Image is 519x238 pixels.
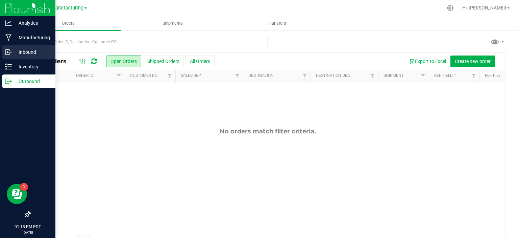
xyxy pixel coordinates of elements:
iframe: Resource center [7,184,27,204]
span: Hi, [PERSON_NAME]! [462,5,506,10]
p: Inbound [12,48,52,56]
a: Shipments [121,16,225,30]
inline-svg: Manufacturing [5,34,12,41]
span: Orders [53,20,84,26]
inline-svg: Inventory [5,63,12,70]
a: Destination DBA [316,73,350,78]
span: Shipments [153,20,192,26]
inline-svg: Outbound [5,78,12,85]
a: Ref Field 1 [434,73,456,78]
a: Sales Rep [181,73,201,78]
div: No orders match filter criteria. [30,128,505,135]
a: Orders [16,16,121,30]
p: 01:18 PM PDT [3,224,52,230]
button: Open Orders [106,56,141,67]
p: [DATE] [3,230,52,235]
button: Shipped Orders [143,56,184,67]
a: Filter [114,70,125,82]
a: Filter [367,70,378,82]
p: Outbound [12,77,52,85]
a: Filter [468,70,479,82]
a: Filter [418,70,429,82]
input: Search Order ID, Destination, Customer PO... [30,37,268,47]
inline-svg: Analytics [5,20,12,26]
button: All Orders [186,56,215,67]
p: Inventory [12,63,52,71]
p: Analytics [12,19,52,27]
div: Manage settings [446,5,454,11]
a: Ref Field 2 [485,73,507,78]
button: Create new order [450,56,495,67]
span: Manufacturing [51,5,83,11]
a: Filter [299,70,311,82]
iframe: Resource center unread badge [20,183,28,191]
a: Shipment [384,73,404,78]
span: Create new order [455,59,491,64]
a: Transfers [225,16,329,30]
inline-svg: Inbound [5,49,12,56]
a: Destination [248,73,274,78]
a: Filter [164,70,175,82]
a: Filter [232,70,243,82]
a: Customer PO [130,73,157,78]
button: Export to Excel [405,56,450,67]
span: Transfers [258,20,295,26]
p: Manufacturing [12,34,52,42]
a: Order ID [76,73,93,78]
